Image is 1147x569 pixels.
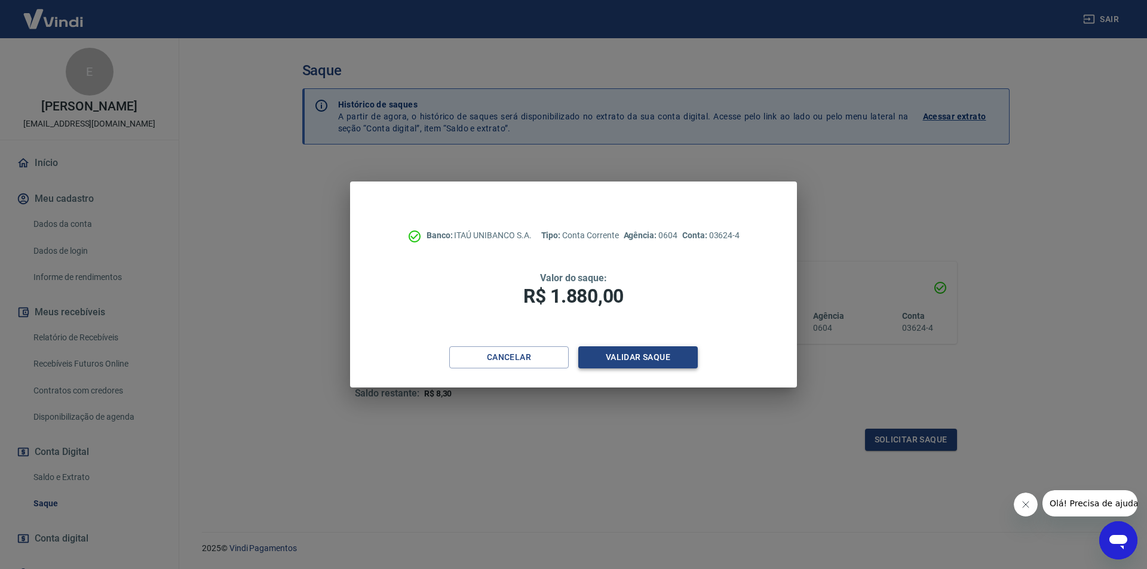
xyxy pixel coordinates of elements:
[1042,490,1137,516] iframe: Mensagem da empresa
[578,346,698,368] button: Validar saque
[523,285,624,307] span: R$ 1.880,00
[541,230,563,240] span: Tipo:
[541,229,619,242] p: Conta Corrente
[682,230,709,240] span: Conta:
[7,8,100,18] span: Olá! Precisa de ajuda?
[540,272,607,284] span: Valor do saque:
[449,346,569,368] button: Cancelar
[427,230,455,240] span: Banco:
[682,229,740,242] p: 03624-4
[1099,521,1137,559] iframe: Botão para abrir a janela de mensagens
[624,230,659,240] span: Agência:
[624,229,677,242] p: 0604
[427,229,532,242] p: ITAÚ UNIBANCO S.A.
[1014,493,1038,516] iframe: Fechar mensagem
